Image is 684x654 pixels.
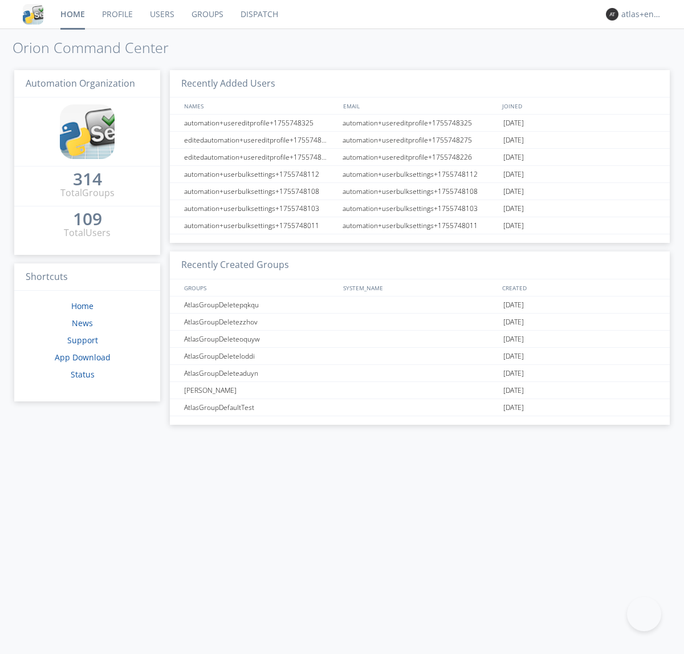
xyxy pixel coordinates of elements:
[55,352,111,363] a: App Download
[181,115,339,131] div: automation+usereditprofile+1755748325
[170,314,670,331] a: AtlasGroupDeletezzhov[DATE]
[340,132,500,148] div: automation+usereditprofile+1755748275
[627,597,661,631] iframe: Toggle Customer Support
[67,335,98,346] a: Support
[64,226,111,239] div: Total Users
[503,149,524,166] span: [DATE]
[170,183,670,200] a: automation+userbulksettings+1755748108automation+userbulksettings+1755748108[DATE]
[340,217,500,234] div: automation+userbulksettings+1755748011
[170,331,670,348] a: AtlasGroupDeleteoquyw[DATE]
[181,166,339,182] div: automation+userbulksettings+1755748112
[181,365,339,381] div: AtlasGroupDeleteaduyn
[73,173,102,186] a: 314
[181,217,339,234] div: automation+userbulksettings+1755748011
[503,132,524,149] span: [DATE]
[181,183,339,200] div: automation+userbulksettings+1755748108
[181,132,339,148] div: editedautomation+usereditprofile+1755748275
[503,382,524,399] span: [DATE]
[170,399,670,416] a: AtlasGroupDefaultTest[DATE]
[181,296,339,313] div: AtlasGroupDeletepqkqu
[503,314,524,331] span: [DATE]
[503,399,524,416] span: [DATE]
[170,296,670,314] a: AtlasGroupDeletepqkqu[DATE]
[170,365,670,382] a: AtlasGroupDeleteaduyn[DATE]
[170,132,670,149] a: editedautomation+usereditprofile+1755748275automation+usereditprofile+1755748275[DATE]
[72,318,93,328] a: News
[181,382,339,399] div: [PERSON_NAME]
[181,149,339,165] div: editedautomation+usereditprofile+1755748226
[503,217,524,234] span: [DATE]
[170,200,670,217] a: automation+userbulksettings+1755748103automation+userbulksettings+1755748103[DATE]
[170,166,670,183] a: automation+userbulksettings+1755748112automation+userbulksettings+1755748112[DATE]
[170,149,670,166] a: editedautomation+usereditprofile+1755748226automation+usereditprofile+1755748226[DATE]
[26,77,135,90] span: Automation Organization
[621,9,664,20] div: atlas+english0001
[170,382,670,399] a: [PERSON_NAME][DATE]
[170,70,670,98] h3: Recently Added Users
[170,217,670,234] a: automation+userbulksettings+1755748011automation+userbulksettings+1755748011[DATE]
[14,263,160,291] h3: Shortcuts
[170,115,670,132] a: automation+usereditprofile+1755748325automation+usereditprofile+1755748325[DATE]
[340,166,500,182] div: automation+userbulksettings+1755748112
[181,98,337,114] div: NAMES
[340,98,499,114] div: EMAIL
[499,98,659,114] div: JOINED
[340,149,500,165] div: automation+usereditprofile+1755748226
[181,279,337,296] div: GROUPS
[503,296,524,314] span: [DATE]
[170,251,670,279] h3: Recently Created Groups
[73,213,102,225] div: 109
[499,279,659,296] div: CREATED
[181,399,339,416] div: AtlasGroupDefaultTest
[60,186,115,200] div: Total Groups
[340,115,500,131] div: automation+usereditprofile+1755748325
[181,200,339,217] div: automation+userbulksettings+1755748103
[503,183,524,200] span: [DATE]
[170,348,670,365] a: AtlasGroupDeleteloddi[DATE]
[181,331,339,347] div: AtlasGroupDeleteoquyw
[340,279,499,296] div: SYSTEM_NAME
[181,314,339,330] div: AtlasGroupDeletezzhov
[503,166,524,183] span: [DATE]
[340,183,500,200] div: automation+userbulksettings+1755748108
[73,173,102,185] div: 314
[71,369,95,380] a: Status
[23,4,43,25] img: cddb5a64eb264b2086981ab96f4c1ba7
[503,115,524,132] span: [DATE]
[181,348,339,364] div: AtlasGroupDeleteloddi
[71,300,93,311] a: Home
[60,104,115,159] img: cddb5a64eb264b2086981ab96f4c1ba7
[503,331,524,348] span: [DATE]
[73,213,102,226] a: 109
[606,8,618,21] img: 373638.png
[503,348,524,365] span: [DATE]
[503,365,524,382] span: [DATE]
[503,200,524,217] span: [DATE]
[340,200,500,217] div: automation+userbulksettings+1755748103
